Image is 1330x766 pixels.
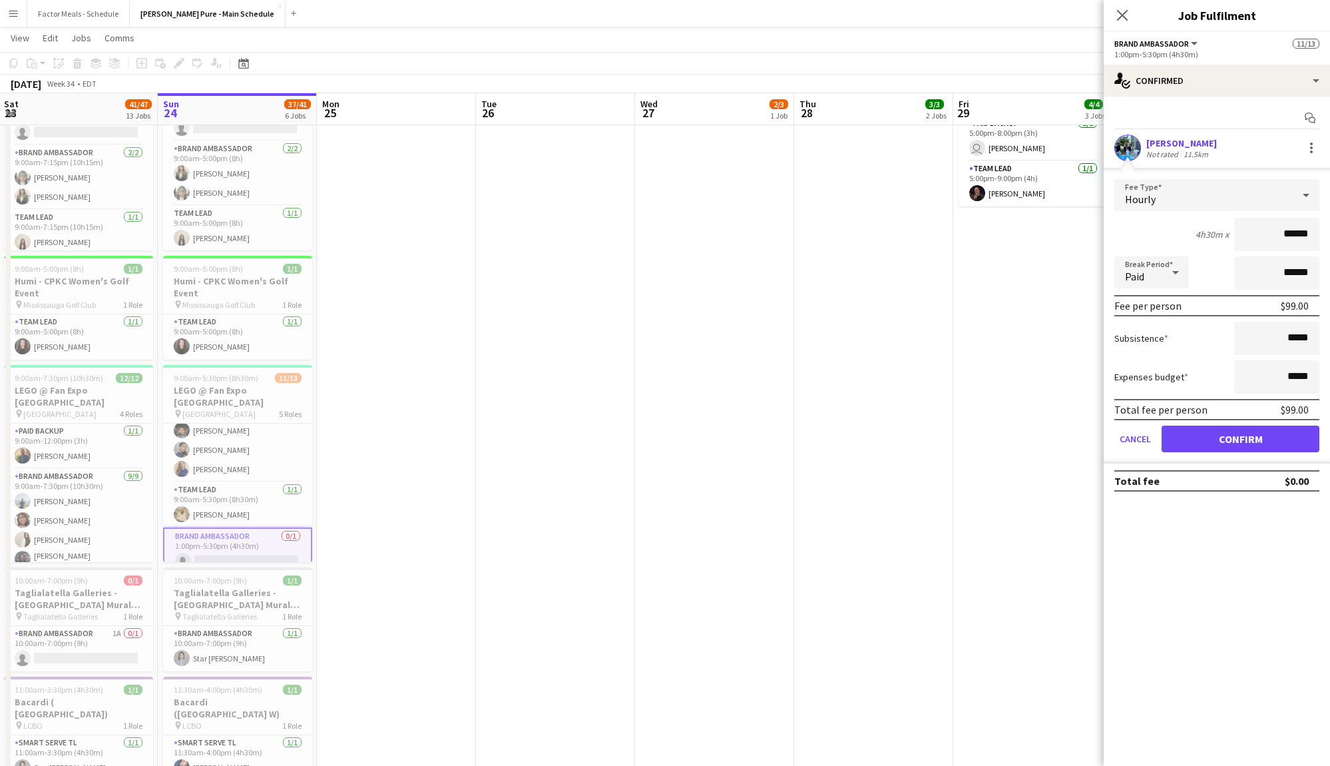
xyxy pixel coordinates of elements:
span: 1 Role [123,611,142,621]
span: 2/3 [770,99,788,109]
app-job-card: 10:00am-7:00pm (9h)1/1Taglialatella Galleries - [GEOGRAPHIC_DATA] Mural Festival Taglialatella Ga... [163,568,312,671]
h3: Humi - CPKC Women's Golf Event [4,275,153,299]
div: [DATE] [11,77,41,91]
span: 1/1 [124,685,142,695]
span: 1 Role [282,300,302,310]
span: 0/1 [124,575,142,585]
div: Confirmed [1104,65,1330,97]
app-card-role: Brand Ambassador1A0/110:00am-7:00pm (9h) [4,626,153,671]
span: 1/1 [283,685,302,695]
app-card-role: Brand Ambassador2/29:00am-5:00pm (8h)[PERSON_NAME][PERSON_NAME] [163,141,312,206]
span: Mississauga Golf Club [182,300,255,310]
div: 6 Jobs [285,111,310,121]
button: Brand Ambassador [1114,39,1200,49]
span: 9:00am-5:00pm (8h) [15,264,84,274]
app-card-role: Team Lead1/15:00pm-9:00pm (4h)[PERSON_NAME] [959,161,1108,206]
span: 25 [320,105,339,121]
span: Fri [959,98,969,110]
span: 9:00am-5:00pm (8h) [174,264,243,274]
span: 9:00am-7:30pm (10h30m) [15,373,103,383]
app-card-role: Team Lead1/19:00am-5:00pm (8h)[PERSON_NAME] [163,206,312,251]
span: 11/13 [1293,39,1319,49]
span: 1 Role [282,611,302,621]
h3: Taglialatella Galleries - [GEOGRAPHIC_DATA] Mural Festival [163,587,312,611]
app-job-card: 9:00am-7:30pm (10h30m)12/12LEGO @ Fan Expo [GEOGRAPHIC_DATA] [GEOGRAPHIC_DATA]4 RolesPaid Backup1... [4,365,153,562]
div: 1:00pm-5:30pm (4h30m) [1114,49,1319,59]
app-card-role: Team Lead1/19:00am-5:30pm (8h30m)[PERSON_NAME] [163,482,312,528]
label: Expenses budget [1114,371,1188,383]
span: 37/41 [284,99,311,109]
app-card-role: Brand Ambassador0/11:00pm-5:30pm (4h30m) [163,528,312,575]
app-card-role: Brand Ambassador2/29:00am-7:15pm (10h15m)[PERSON_NAME][PERSON_NAME] [4,145,153,210]
app-card-role: Paid Backup1/19:00am-12:00pm (3h)[PERSON_NAME] [4,424,153,469]
span: 1/1 [283,575,302,585]
app-job-card: 5:00pm-9:00pm (4h)2/2Flashfood APP [GEOGRAPHIC_DATA] [GEOGRAPHIC_DATA], [GEOGRAPHIC_DATA] Save-A-... [959,57,1108,206]
div: 1 Job [770,111,787,121]
app-card-role: Brand Ambassador9/99:00am-7:30pm (10h30m)[PERSON_NAME][PERSON_NAME][PERSON_NAME][PERSON_NAME] [PE... [4,469,153,673]
span: 1 Role [123,721,142,731]
app-job-card: 9:00am-5:00pm (8h)3/4Disney's "Tron" at Fan Expo [GEOGRAPHIC_DATA]3 RolesPaid Backup4A0/19:00am-1... [163,53,312,250]
span: 10:00am-7:00pm (9h) [174,575,247,585]
span: Jobs [71,32,91,44]
span: Edit [43,32,58,44]
span: Brand Ambassador [1114,39,1189,49]
span: Mon [322,98,339,110]
span: 29 [957,105,969,121]
span: 10:00am-7:00pm (9h) [15,575,88,585]
span: 11:30am-4:00pm (4h30m) [174,685,262,695]
a: Jobs [66,29,97,47]
app-card-role: Team Lead1/19:00am-5:00pm (8h)[PERSON_NAME] [4,314,153,360]
button: Cancel [1114,426,1156,452]
span: 1/1 [283,264,302,274]
span: LCBO [23,721,43,731]
a: Edit [37,29,63,47]
h3: LEGO @ Fan Expo [GEOGRAPHIC_DATA] [4,384,153,408]
h3: Bacardi ( [GEOGRAPHIC_DATA]) [4,696,153,720]
div: $0.00 [1285,474,1309,488]
span: Hourly [1125,192,1156,206]
span: Taglialatella Galleries [182,611,257,621]
app-job-card: 9:00am-5:00pm (8h)1/1Humi - CPKC Women's Golf Event Mississauga Golf Club1 RoleTeam Lead1/19:00am... [163,256,312,360]
app-card-role: Team Lead1/19:00am-7:15pm (10h15m)[PERSON_NAME] [4,210,153,255]
span: Comms [105,32,134,44]
span: Mississauga Golf Club [23,300,96,310]
span: Tue [481,98,497,110]
span: View [11,32,29,44]
button: Confirm [1162,426,1319,452]
span: 9:00am-5:30pm (8h30m) [174,373,258,383]
app-job-card: 10:00am-7:00pm (9h)0/1Taglialatella Galleries - [GEOGRAPHIC_DATA] Mural Festival Taglialatella Ga... [4,568,153,671]
span: 1 Role [123,300,142,310]
span: 12/12 [116,373,142,383]
span: [GEOGRAPHIC_DATA] [23,409,97,419]
span: 27 [638,105,658,121]
span: Paid [1125,270,1144,283]
app-job-card: 9:00am-5:00pm (8h)1/1Humi - CPKC Women's Golf Event Mississauga Golf Club1 RoleTeam Lead1/19:00am... [4,256,153,360]
span: 1/1 [124,264,142,274]
span: LCBO [182,721,202,731]
div: $99.00 [1281,403,1309,416]
h3: Bacardi ([GEOGRAPHIC_DATA] W) [163,696,312,720]
span: 23 [2,105,19,121]
div: 9:00am-7:15pm (10h15m)3/4Disney's "Tron" at Fan Expo [GEOGRAPHIC_DATA]3 RolesPaid Backup0/19:00am... [4,53,153,250]
span: Wed [640,98,658,110]
div: Fee per person [1114,299,1182,312]
span: 41/47 [125,99,152,109]
div: 2 Jobs [926,111,947,121]
span: 11/13 [275,373,302,383]
span: 28 [797,105,816,121]
span: 11:00am-3:30pm (4h30m) [15,685,103,695]
span: 5 Roles [279,409,302,419]
div: 3 Jobs [1085,111,1106,121]
div: Not rated [1146,149,1181,159]
div: 9:00am-5:30pm (8h30m)11/13LEGO @ Fan Expo [GEOGRAPHIC_DATA] [GEOGRAPHIC_DATA]5 Roles[PERSON_NAME]... [163,365,312,562]
button: Factor Meals - Schedule [27,1,130,27]
span: 24 [161,105,179,121]
span: Thu [799,98,816,110]
h3: Taglialatella Galleries - [GEOGRAPHIC_DATA] Mural Festival [4,587,153,611]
